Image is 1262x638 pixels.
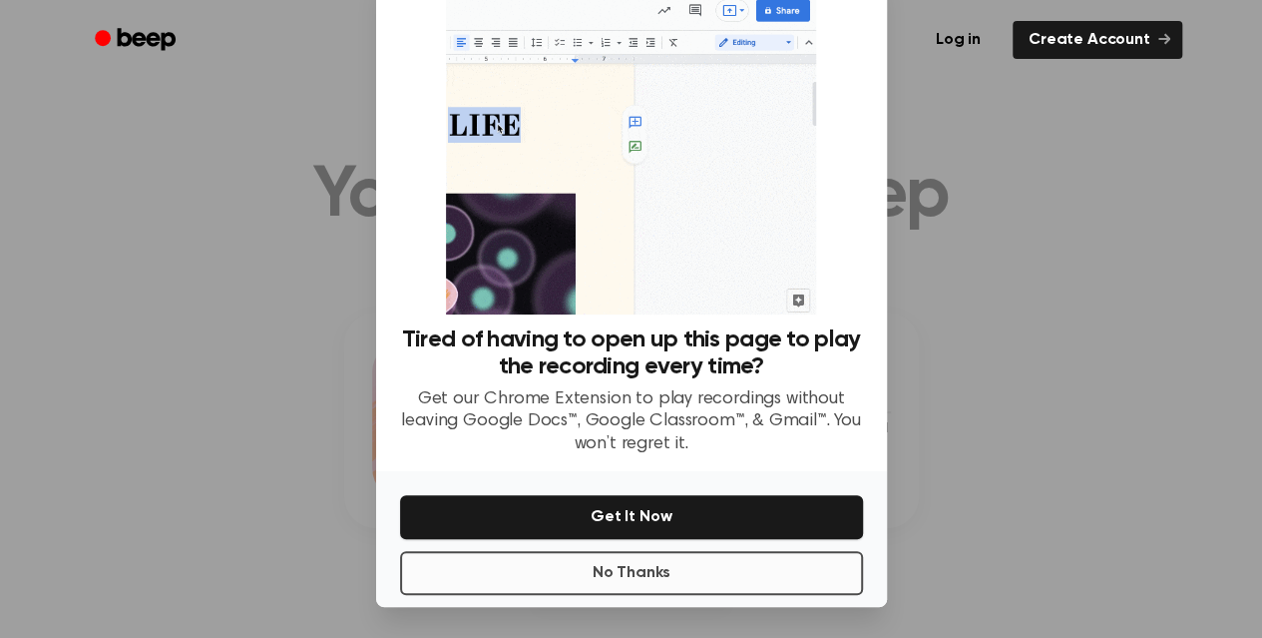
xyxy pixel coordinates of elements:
button: No Thanks [400,551,863,595]
a: Log in [916,17,1001,63]
p: Get our Chrome Extension to play recordings without leaving Google Docs™, Google Classroom™, & Gm... [400,388,863,456]
button: Get It Now [400,495,863,539]
a: Beep [81,21,194,60]
a: Create Account [1013,21,1182,59]
h3: Tired of having to open up this page to play the recording every time? [400,326,863,380]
